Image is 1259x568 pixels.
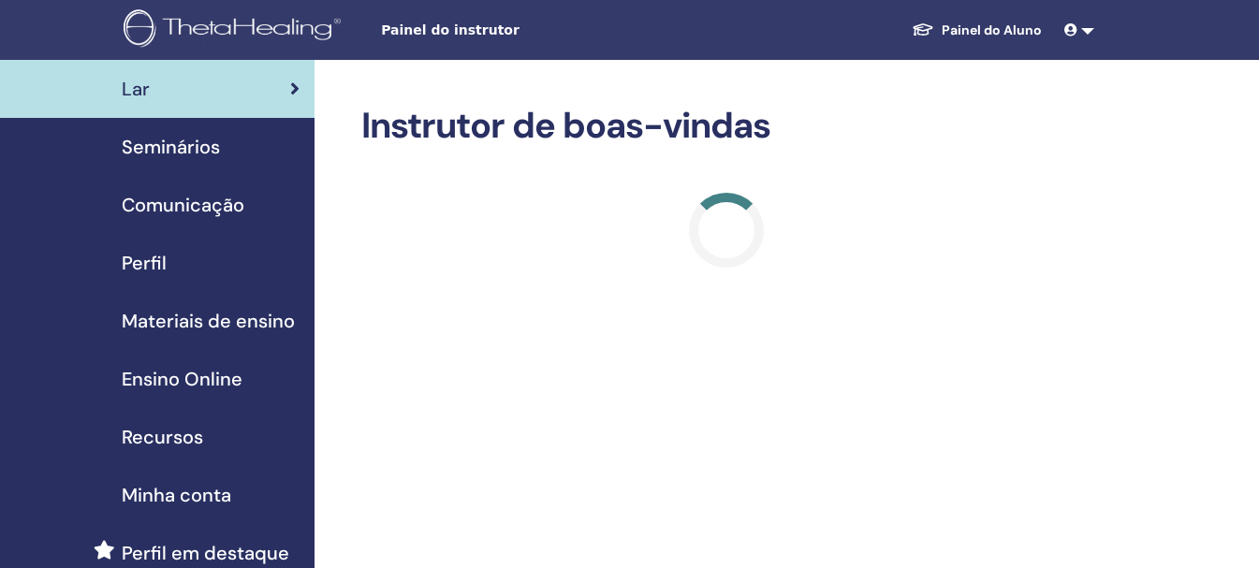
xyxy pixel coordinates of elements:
span: Comunicação [122,191,244,219]
img: logo.png [124,9,347,51]
a: Painel do Aluno [897,13,1057,48]
span: Recursos [122,423,203,451]
img: graduation-cap-white.svg [912,22,934,37]
span: Lar [122,75,150,103]
span: Materiais de ensino [122,307,295,335]
span: Seminários [122,133,220,161]
span: Perfil em destaque [122,539,289,567]
span: Ensino Online [122,365,242,393]
span: Perfil [122,249,167,277]
h2: Instrutor de boas-vindas [361,105,1091,148]
span: Minha conta [122,481,231,509]
span: Painel do instrutor [381,21,662,40]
